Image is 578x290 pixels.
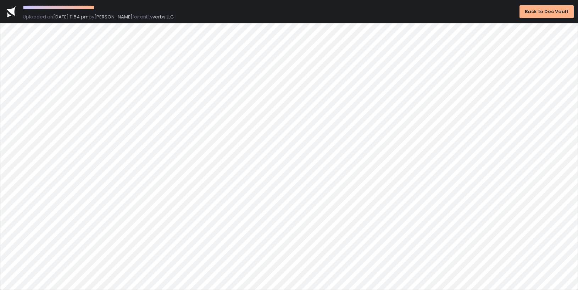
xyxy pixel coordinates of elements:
span: verbs LLC [152,13,174,20]
button: Back to Doc Vault [519,5,574,18]
span: for entity [133,13,152,20]
span: by [89,13,94,20]
span: [DATE] 11:54 pm [53,13,89,20]
span: Uploaded on [23,13,53,20]
div: Back to Doc Vault [525,9,568,15]
span: [PERSON_NAME] [94,13,133,20]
